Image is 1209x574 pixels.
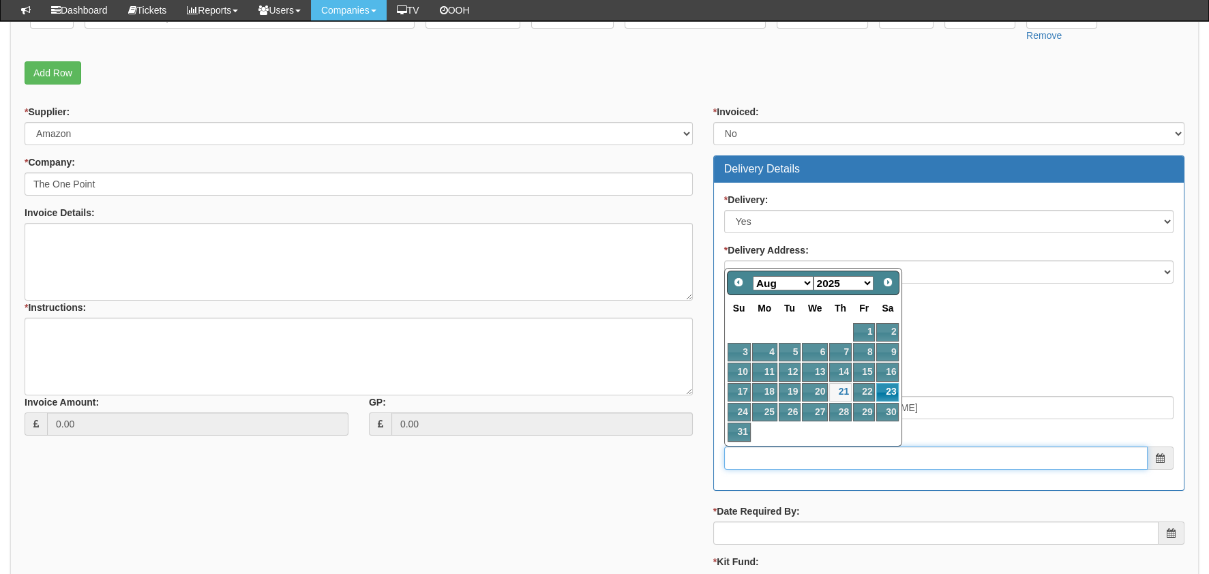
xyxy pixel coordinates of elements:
[779,383,801,402] a: 19
[724,163,1174,175] h3: Delivery Details
[724,243,809,257] label: Delivery Address:
[1026,30,1062,41] a: Remove
[853,403,875,421] a: 29
[876,383,899,402] a: 23
[25,61,81,85] a: Add Row
[728,343,751,361] a: 3
[25,301,86,314] label: Instructions:
[25,105,70,119] label: Supplier:
[724,193,768,207] label: Delivery:
[25,155,75,169] label: Company:
[876,403,899,421] a: 30
[728,383,751,402] a: 17
[758,303,771,314] span: Monday
[713,105,759,119] label: Invoiced:
[876,363,899,381] a: 16
[829,383,852,402] a: 21
[733,277,744,288] span: Prev
[779,343,801,361] a: 5
[752,363,777,381] a: 11
[879,273,898,292] a: Next
[713,555,759,569] label: Kit Fund:
[752,343,777,361] a: 4
[802,343,828,361] a: 6
[802,383,828,402] a: 20
[876,323,899,342] a: 2
[882,303,893,314] span: Saturday
[876,343,899,361] a: 9
[829,403,852,421] a: 28
[728,363,751,381] a: 10
[724,287,1174,369] p: The View [GEOGRAPHIC_DATA] [GEOGRAPHIC_DATA] Hull [GEOGRAPHIC_DATA] HU13 0GD
[752,383,777,402] a: 18
[829,363,852,381] a: 14
[752,403,777,421] a: 25
[728,403,751,421] a: 24
[835,303,846,314] span: Thursday
[802,363,828,381] a: 13
[779,403,801,421] a: 26
[25,395,99,409] label: Invoice Amount:
[853,363,875,381] a: 15
[784,303,795,314] span: Tuesday
[729,273,748,292] a: Prev
[853,383,875,402] a: 22
[728,423,751,441] a: 31
[853,323,875,342] a: 1
[779,363,801,381] a: 12
[25,206,95,220] label: Invoice Details:
[882,277,893,288] span: Next
[733,303,745,314] span: Sunday
[853,343,875,361] a: 8
[829,343,852,361] a: 7
[808,303,822,314] span: Wednesday
[713,504,800,518] label: Date Required By:
[369,395,386,409] label: GP:
[859,303,869,314] span: Friday
[802,403,828,421] a: 27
